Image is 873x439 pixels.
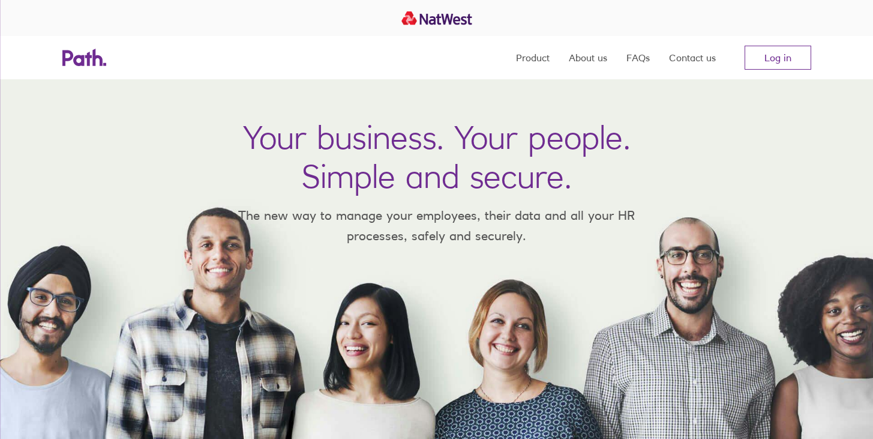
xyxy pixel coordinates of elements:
[516,36,550,79] a: Product
[569,36,607,79] a: About us
[745,46,811,70] a: Log in
[243,118,631,196] h1: Your business. Your people. Simple and secure.
[221,205,653,246] p: The new way to manage your employees, their data and all your HR processes, safely and securely.
[626,36,650,79] a: FAQs
[669,36,716,79] a: Contact us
